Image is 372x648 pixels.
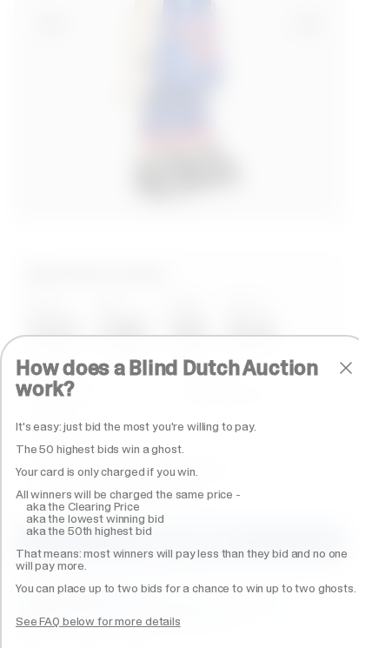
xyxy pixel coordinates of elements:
[16,582,356,594] p: You can place up to two bids for a chance to win up to two ghosts.
[335,357,356,378] button: close
[16,488,356,500] p: All winners will be charged the same price -
[16,443,356,455] p: The 50 highest bids win a ghost.
[16,420,356,432] p: It's easy: just bid the most you're willing to pay.
[26,523,152,538] span: aka the 50th highest bid
[16,465,356,478] p: Your card is only charged if you win.
[26,511,163,526] span: aka the lowest winning bid
[16,613,181,629] a: See FAQ below for more details
[16,547,356,571] p: That means: most winners will pay less than they bid and no one will pay more.
[16,357,335,399] h2: How does a Blind Dutch Auction work?
[26,498,140,514] span: aka the Clearing Price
